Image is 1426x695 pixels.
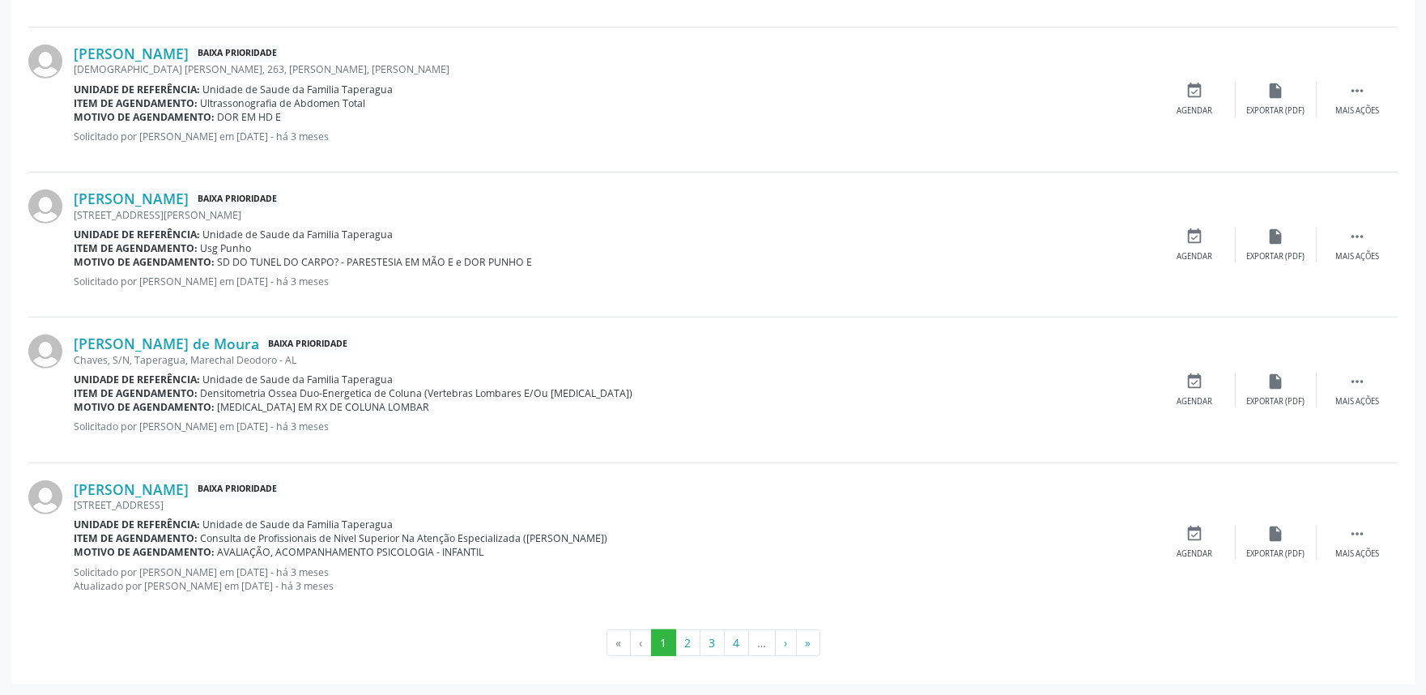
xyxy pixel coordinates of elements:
button: Go to page 3 [700,629,725,657]
p: Solicitado por [PERSON_NAME] em [DATE] - há 3 meses [74,130,1155,143]
button: Go to last page [796,629,820,657]
i: insert_drive_file [1267,525,1285,543]
a: [PERSON_NAME] [74,190,189,207]
i: event_available [1186,525,1204,543]
span: Unidade de Saude da Familia Taperagua [203,83,394,96]
div: Agendar [1177,548,1213,560]
a: [PERSON_NAME] [74,480,189,498]
b: Motivo de agendamento: [74,545,215,559]
span: Densitometria Ossea Duo-Energetica de Coluna (Vertebras Lombares E/Ou [MEDICAL_DATA]) [201,386,633,400]
div: Chaves, S/N, Taperagua, Marechal Deodoro - AL [74,353,1155,367]
i:  [1348,228,1366,245]
span: SD DO TUNEL DO CARPO? - PARESTESIA EM MÃO E e DOR PUNHO E [218,255,533,269]
span: [MEDICAL_DATA] EM RX DE COLUNA LOMBAR [218,400,430,414]
span: Ultrassonografia de Abdomen Total [201,96,366,110]
p: Solicitado por [PERSON_NAME] em [DATE] - há 3 meses [74,275,1155,288]
b: Motivo de agendamento: [74,110,215,124]
b: Motivo de agendamento: [74,400,215,414]
button: Go to page 2 [675,629,700,657]
div: Exportar (PDF) [1247,396,1305,407]
span: Baixa Prioridade [194,190,280,207]
i: event_available [1186,228,1204,245]
ul: Pagination [28,629,1398,657]
p: Solicitado por [PERSON_NAME] em [DATE] - há 3 meses Atualizado por [PERSON_NAME] em [DATE] - há 3... [74,565,1155,593]
b: Unidade de referência: [74,373,200,386]
p: Solicitado por [PERSON_NAME] em [DATE] - há 3 meses [74,420,1155,433]
button: Go to next page [775,629,797,657]
i: event_available [1186,373,1204,390]
div: Mais ações [1335,251,1379,262]
b: Unidade de referência: [74,83,200,96]
div: Mais ações [1335,396,1379,407]
div: Mais ações [1335,548,1379,560]
div: Agendar [1177,251,1213,262]
span: Unidade de Saude da Familia Taperagua [203,518,394,531]
img: img [28,45,62,79]
div: Agendar [1177,105,1213,117]
div: Mais ações [1335,105,1379,117]
i:  [1348,525,1366,543]
i:  [1348,373,1366,390]
a: [PERSON_NAME] de Moura [74,335,259,352]
span: AVALIAÇÃO, ACOMPANHAMENTO PSICOLOGIA - INFANTIL [218,545,484,559]
img: img [28,190,62,224]
div: [STREET_ADDRESS][PERSON_NAME] [74,208,1155,222]
img: img [28,480,62,514]
div: Exportar (PDF) [1247,548,1305,560]
span: DOR EM HD E [218,110,282,124]
b: Item de agendamento: [74,241,198,255]
span: Unidade de Saude da Familia Taperagua [203,228,394,241]
span: Unidade de Saude da Familia Taperagua [203,373,394,386]
i: insert_drive_file [1267,373,1285,390]
div: Agendar [1177,396,1213,407]
div: [DEMOGRAPHIC_DATA] [PERSON_NAME], 263, [PERSON_NAME], [PERSON_NAME] [74,62,1155,76]
span: Baixa Prioridade [265,335,351,352]
span: Baixa Prioridade [194,480,280,497]
div: Exportar (PDF) [1247,251,1305,262]
a: [PERSON_NAME] [74,45,189,62]
button: Go to page 4 [724,629,749,657]
i: event_available [1186,82,1204,100]
b: Item de agendamento: [74,531,198,545]
b: Item de agendamento: [74,96,198,110]
div: Exportar (PDF) [1247,105,1305,117]
span: Baixa Prioridade [194,45,280,62]
span: Usg Punho [201,241,252,255]
i: insert_drive_file [1267,228,1285,245]
b: Unidade de referência: [74,228,200,241]
b: Motivo de agendamento: [74,255,215,269]
i: insert_drive_file [1267,82,1285,100]
b: Unidade de referência: [74,518,200,531]
i:  [1348,82,1366,100]
img: img [28,335,62,369]
b: Item de agendamento: [74,386,198,400]
span: Consulta de Profissionais de Nivel Superior Na Atenção Especializada ([PERSON_NAME]) [201,531,608,545]
div: [STREET_ADDRESS] [74,498,1155,512]
button: Go to page 1 [651,629,676,657]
